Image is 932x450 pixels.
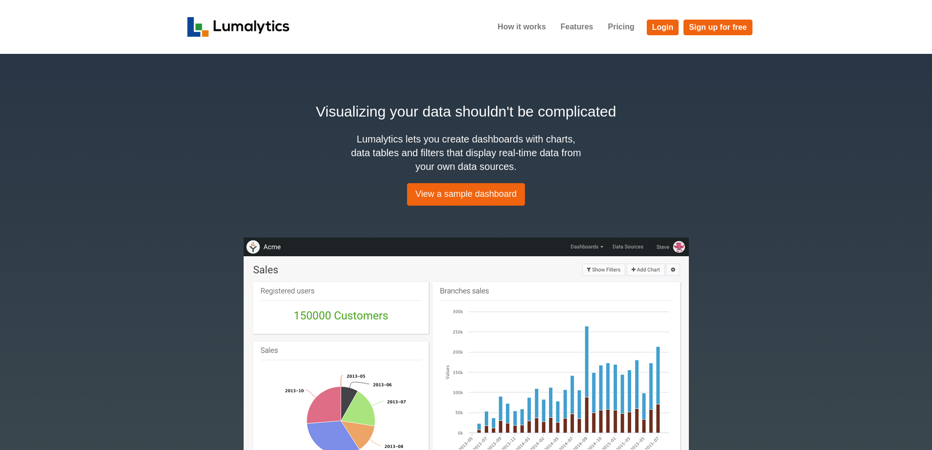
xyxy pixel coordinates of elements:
[349,132,584,173] h4: Lumalytics lets you create dashboards with charts, data tables and filters that display real-time...
[553,15,601,39] a: Features
[187,17,290,37] img: logo_v2-f34f87db3d4d9f5311d6c47995059ad6168825a3e1eb260e01c8041e89355404.png
[490,15,553,39] a: How it works
[187,100,745,122] h2: Visualizing your data shouldn't be complicated
[407,183,525,206] a: View a sample dashboard
[600,15,641,39] a: Pricing
[683,20,752,35] a: Sign up for free
[647,20,679,35] a: Login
